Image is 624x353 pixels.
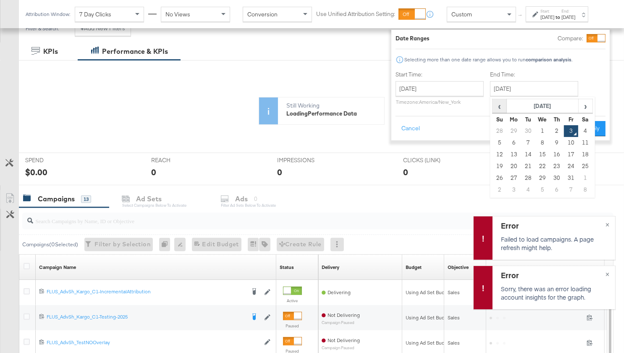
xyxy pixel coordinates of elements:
sub: Campaign Paused [322,320,360,325]
input: Search Campaigns by Name, ID or Objective [33,209,561,226]
td: 30 [521,125,535,137]
div: Status [280,264,294,271]
div: Filter & Search: [25,26,59,32]
td: 7 [521,137,535,149]
div: 0 [159,238,174,251]
a: The maximum amount you're willing to spend on your ads, on average each day or over the lifetime ... [406,264,422,271]
div: Attribution Window: [25,11,71,17]
span: × [606,219,609,229]
p: Timezone: America/New_York [396,99,484,105]
a: Your campaign name. [39,264,76,271]
td: 4 [521,184,535,196]
div: FLUS_AdvSh_TestNOOverlay [47,339,260,346]
div: Campaigns ( 0 Selected) [22,241,78,248]
td: 24 [564,161,578,172]
button: +Add New Filters [75,21,131,36]
span: × [606,269,609,278]
button: × [600,216,615,232]
td: 8 [535,137,550,149]
td: 27 [507,172,521,184]
span: Conversion [247,11,278,18]
td: 6 [507,137,521,149]
td: 1 [535,125,550,137]
td: 6 [550,184,564,196]
td: 28 [493,125,507,137]
td: 22 [535,161,550,172]
td: 10 [564,137,578,149]
strong: to [554,14,561,20]
a: FLUS_AdvSh_Kargo_C1-IncrementalAttribution [47,288,245,297]
div: Objective [448,264,469,271]
td: 29 [535,172,550,184]
div: KPIs [43,47,58,56]
td: 15 [535,149,550,161]
span: Delivering [328,289,351,295]
td: 1 [578,172,593,184]
div: Date Ranges [396,34,430,42]
a: Shows the current state of your Ad Campaign. [280,264,294,271]
td: 3 [564,125,578,137]
label: Use Unified Attribution Setting: [316,10,395,18]
span: Sales [448,289,460,295]
td: 18 [578,149,593,161]
div: Budget [406,264,422,271]
td: 28 [521,172,535,184]
td: 11 [578,137,593,149]
button: Cancel [396,121,426,136]
th: Sa [578,113,593,125]
a: FLUS_AdvSh_TestNOOverlay [47,339,260,346]
td: 13 [507,149,521,161]
th: We [535,113,550,125]
td: 25 [578,161,593,172]
span: Custom [451,11,472,18]
span: Sales [448,314,460,321]
span: Sales [448,340,460,346]
td: 30 [550,172,564,184]
a: Your campaign's objective. [448,264,469,271]
div: Using Ad Set Budget [406,289,452,296]
span: ↑ [517,14,525,17]
td: 8 [578,184,593,196]
a: Reflects the ability of your Ad Campaign to achieve delivery based on ad states, schedule and bud... [322,264,339,271]
td: 14 [521,149,535,161]
div: [DATE] [540,14,554,21]
span: Not Delivering [328,337,360,343]
span: Not Delivering [328,312,360,318]
td: 12 [493,149,507,161]
label: Start: [540,8,554,14]
div: Campaign Name [39,264,76,271]
label: Compare: [558,34,583,42]
td: 16 [550,149,564,161]
div: Delivery [322,264,339,271]
td: 4 [578,125,593,137]
div: FLUS_AdvSh_Kargo_C1-Testing-2025 [47,313,245,320]
label: Active [283,298,302,303]
td: 9 [550,137,564,149]
div: Error [501,270,605,281]
p: Failed to load campaigns. A page refresh might help. [501,235,605,252]
label: Paused [283,323,302,329]
a: FLUS_AdvSh_Kargo_C1-Testing-2025 [47,313,245,322]
td: 20 [507,161,521,172]
td: 17 [564,149,578,161]
div: 13 [81,195,91,203]
th: Fr [564,113,578,125]
div: Performance & KPIs [102,47,168,56]
div: Using Ad Set Budget [406,314,452,321]
th: Tu [521,113,535,125]
th: Th [550,113,564,125]
td: 2 [493,184,507,196]
div: Selecting more than one date range allows you to run . [404,57,573,63]
td: 19 [493,161,507,172]
th: Su [493,113,507,125]
td: 2 [550,125,564,137]
span: No Views [165,11,190,18]
td: 29 [507,125,521,137]
div: FLUS_AdvSh_Kargo_C1-IncrementalAttribution [47,288,245,295]
div: Campaigns [38,194,75,204]
span: ‹ [493,100,506,112]
span: 7 Day Clicks [79,11,111,18]
button: × [600,266,615,281]
td: 26 [493,172,507,184]
th: [DATE] [507,99,579,113]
